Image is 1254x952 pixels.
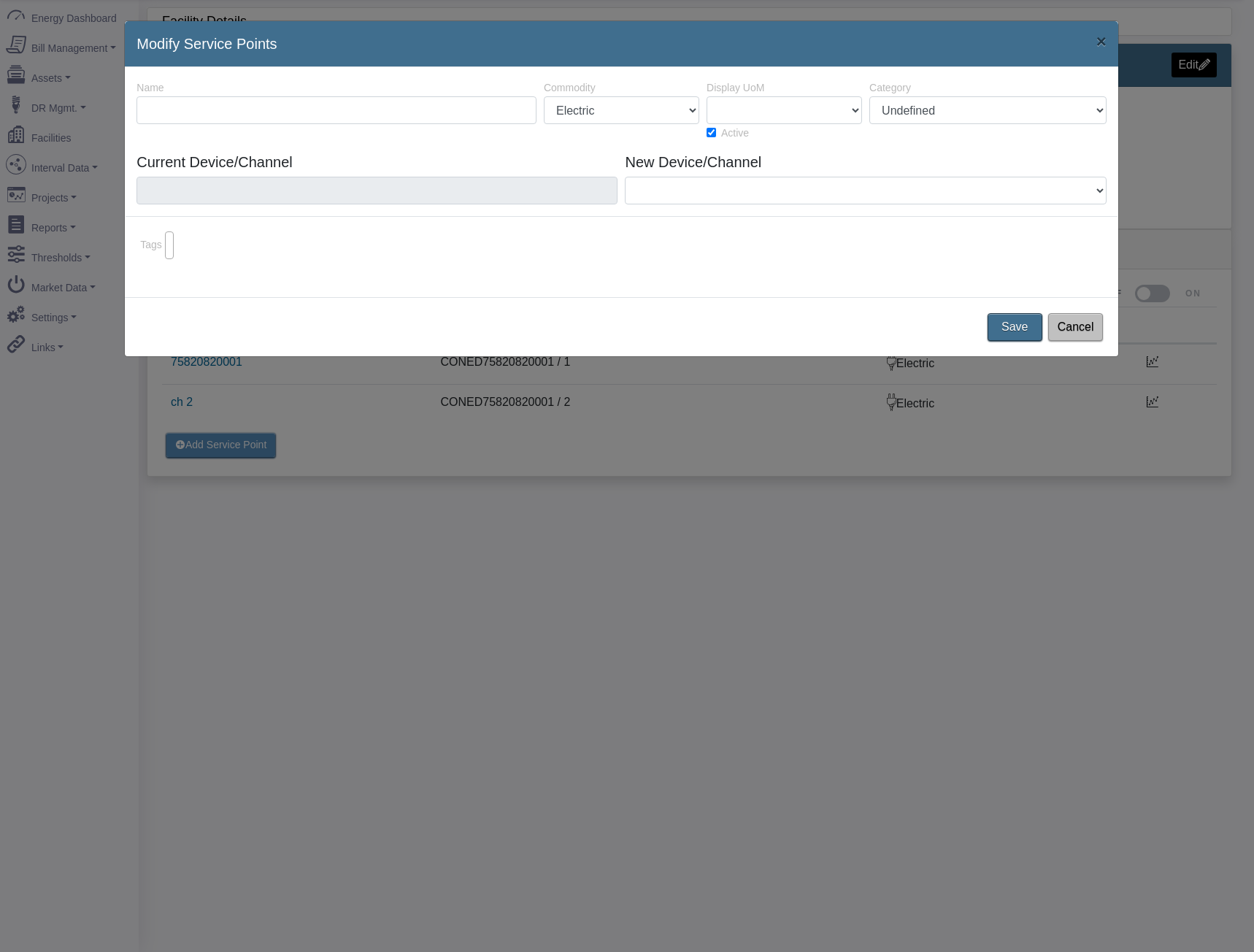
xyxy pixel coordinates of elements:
[988,313,1042,341] button: Save
[136,33,277,55] h5: Modify Service Points
[1085,21,1118,62] button: Close
[136,153,618,171] h5: Current Device/Channel
[1096,31,1107,51] span: ×
[1048,313,1103,341] button: Cancel
[625,153,1106,171] h5: New Device/Channel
